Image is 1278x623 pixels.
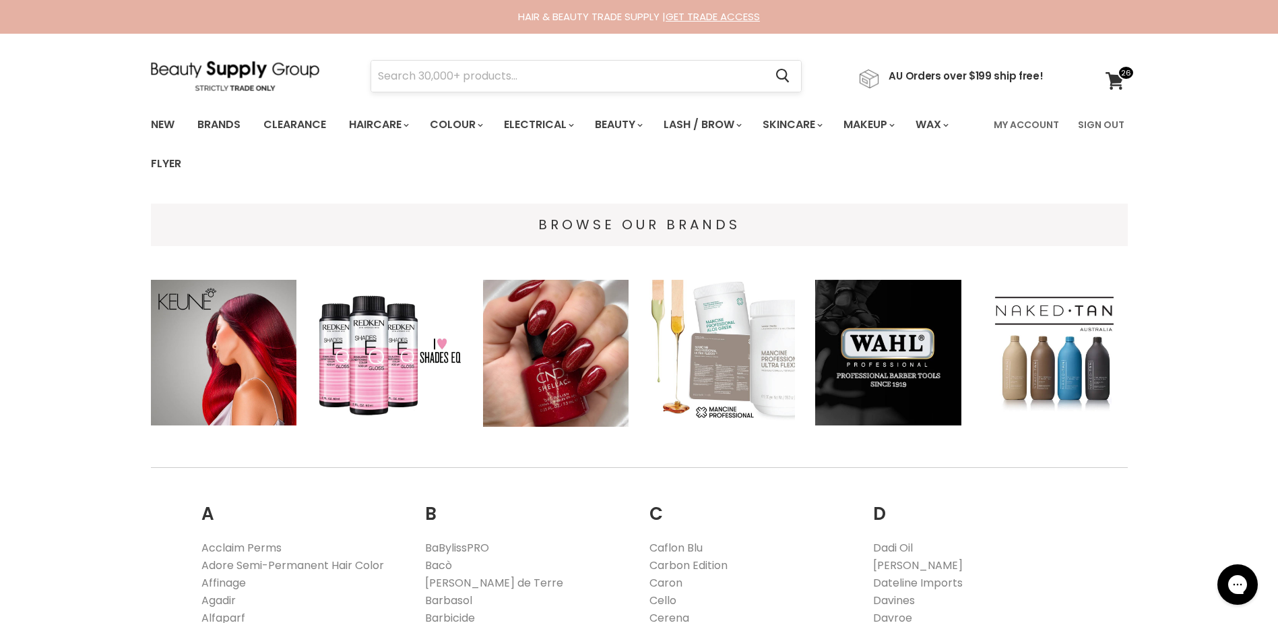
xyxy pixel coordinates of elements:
[1211,560,1265,610] iframe: Gorgias live chat messenger
[905,111,957,139] a: Wax
[339,111,417,139] a: Haircare
[253,111,336,139] a: Clearance
[371,60,802,92] form: Product
[873,575,963,591] a: Dateline Imports
[649,558,728,573] a: Carbon Edition
[494,111,582,139] a: Electrical
[141,105,986,183] ul: Main menu
[134,105,1145,183] nav: Main
[873,483,1077,528] h2: D
[425,558,452,573] a: Bacò
[201,483,406,528] h2: A
[420,111,491,139] a: Colour
[666,9,760,24] a: GET TRADE ACCESS
[134,10,1145,24] div: HAIR & BEAUTY TRADE SUPPLY |
[187,111,251,139] a: Brands
[425,483,629,528] h2: B
[425,540,489,556] a: BaBylissPRO
[765,61,801,92] button: Search
[201,593,236,608] a: Agadir
[201,558,384,573] a: Adore Semi-Permanent Hair Color
[141,150,191,178] a: Flyer
[873,540,913,556] a: Dadi Oil
[425,593,472,608] a: Barbasol
[649,540,703,556] a: Caflon Blu
[873,593,915,608] a: Davines
[1070,111,1132,139] a: Sign Out
[873,558,963,573] a: [PERSON_NAME]
[833,111,903,139] a: Makeup
[151,217,1128,233] h4: BROWSE OUR BRANDS
[986,111,1067,139] a: My Account
[653,111,750,139] a: Lash / Brow
[371,61,765,92] input: Search
[201,575,246,591] a: Affinage
[753,111,831,139] a: Skincare
[201,540,282,556] a: Acclaim Perms
[141,111,185,139] a: New
[585,111,651,139] a: Beauty
[649,483,854,528] h2: C
[425,575,563,591] a: [PERSON_NAME] de Terre
[649,593,676,608] a: Cello
[649,575,682,591] a: Caron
